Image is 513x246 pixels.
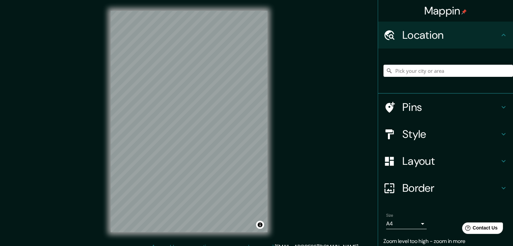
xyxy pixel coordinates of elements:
div: Border [378,175,513,202]
div: A4 [386,218,427,229]
button: Toggle attribution [256,221,264,229]
div: Pins [378,94,513,121]
h4: Style [402,127,500,141]
iframe: Help widget launcher [453,220,506,239]
div: Style [378,121,513,148]
input: Pick your city or area [383,65,513,77]
div: Location [378,22,513,49]
h4: Location [402,28,500,42]
h4: Pins [402,100,500,114]
h4: Border [402,181,500,195]
img: pin-icon.png [461,9,467,14]
h4: Mappin [424,4,467,18]
div: Layout [378,148,513,175]
p: Zoom level too high - zoom in more [383,237,508,245]
h4: Layout [402,154,500,168]
canvas: Map [111,11,267,232]
label: Size [386,213,393,218]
